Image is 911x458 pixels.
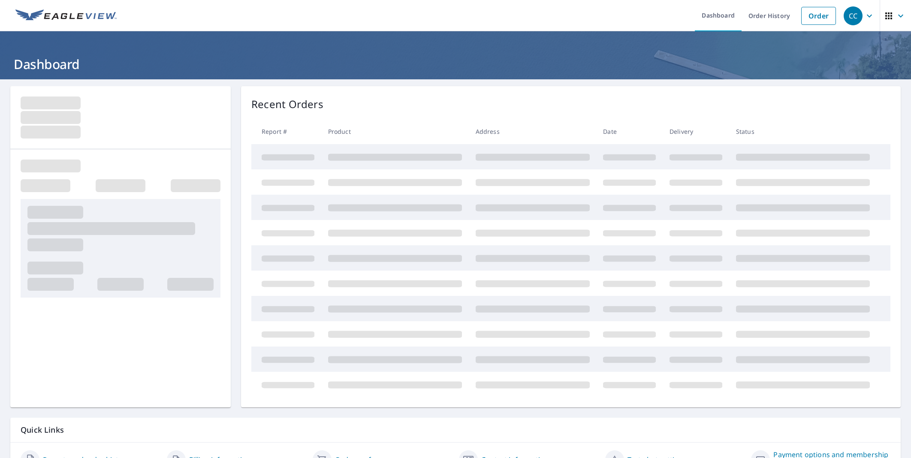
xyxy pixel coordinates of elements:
div: CC [844,6,863,25]
th: Delivery [663,119,729,144]
img: EV Logo [15,9,117,22]
h1: Dashboard [10,55,901,73]
th: Status [729,119,877,144]
p: Quick Links [21,425,890,435]
th: Report # [251,119,321,144]
p: Recent Orders [251,96,323,112]
a: Order [801,7,836,25]
th: Product [321,119,469,144]
th: Address [469,119,597,144]
th: Date [596,119,663,144]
